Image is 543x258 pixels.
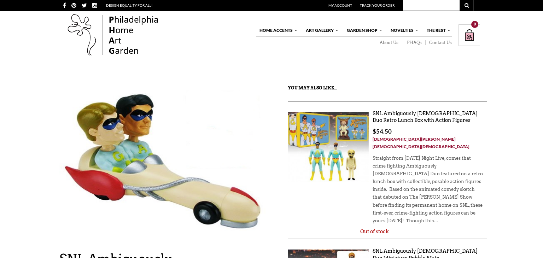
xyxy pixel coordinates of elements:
a: The Rest [423,24,451,36]
div: Straight from [DATE] Night Live, comes that crime fighting Ambiguously [DEMOGRAPHIC_DATA] Duo fea... [373,150,484,232]
a: Contact Us [426,40,452,46]
a: [DEMOGRAPHIC_DATA][PERSON_NAME][DEMOGRAPHIC_DATA][DEMOGRAPHIC_DATA] [373,135,484,150]
a: Track Your Order [360,3,395,7]
strong: You may also like… [288,85,337,90]
a: My Account [328,3,352,7]
a: About Us [375,40,402,46]
bdi: 54.50 [373,128,392,135]
a: SNL Ambiguously [DEMOGRAPHIC_DATA] Duo Retro Lunch Box with Action Figures [373,111,478,124]
a: Home Accents [256,24,298,36]
a: Garden Shop [343,24,383,36]
a: Art Gallery [302,24,339,36]
a: PHAQs [402,40,426,46]
p: Out of stock [360,228,484,235]
div: 0 [471,21,478,28]
span: $ [373,128,376,135]
a: Novelties [387,24,419,36]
